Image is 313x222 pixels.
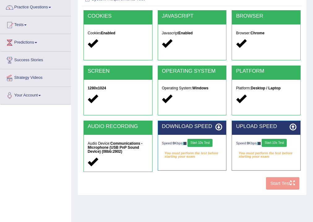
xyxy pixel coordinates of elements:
[88,13,148,19] h2: COOKIES
[162,86,222,90] h5: Operating System:
[162,31,222,35] h5: Javascript
[187,139,212,147] button: Start 10s Test
[251,86,281,90] strong: Desktop / Laptop
[101,31,115,35] strong: Enabled
[162,13,222,19] h2: JAVASCRIPT
[173,141,174,145] strong: 0
[0,34,71,49] a: Predictions
[0,52,71,67] a: Success Stories
[0,69,71,85] a: Strategy Videos
[236,68,296,74] h2: PLATFORM
[257,142,261,145] img: ajax-loader-fb-connection.gif
[192,86,208,90] strong: Windows
[262,139,287,147] button: Start 10s Test
[236,139,296,148] div: Speed: Kbps
[162,139,222,148] div: Speed: Kbps
[162,68,222,74] h2: OPERATING SYSTEM
[182,142,187,145] img: ajax-loader-fb-connection.gif
[236,86,296,90] h5: Platform:
[236,31,296,35] h5: Browser:
[0,16,71,32] a: Tests
[88,86,106,90] strong: 1280x1024
[236,124,296,130] h2: UPLOAD SPEED
[0,87,71,102] a: Your Account
[88,68,148,74] h2: SCREEN
[178,31,193,35] strong: Enabled
[88,141,142,154] strong: Communications - Microphone (USB PnP Sound Device) (08bb:2902)
[247,141,249,145] strong: 0
[88,124,148,130] h2: AUDIO RECORDING
[88,142,148,154] h5: Audio Device:
[162,149,222,157] em: You must perform the test before starting your exam
[236,13,296,19] h2: BROWSER
[236,149,296,157] em: You must perform the test before starting your exam
[88,31,148,35] h5: Cookies
[251,31,264,35] strong: Chrome
[162,124,222,130] h2: DOWNLOAD SPEED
